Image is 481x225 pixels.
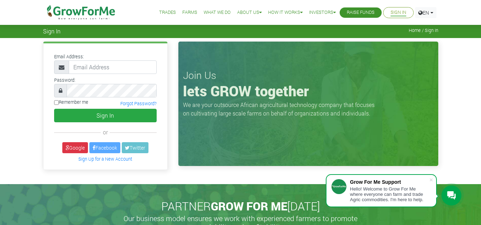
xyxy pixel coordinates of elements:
[43,28,61,34] span: Sign In
[54,109,157,122] button: Sign In
[347,9,375,16] a: Raise Funds
[415,7,436,18] a: EN
[204,9,231,16] a: What We Do
[183,82,434,100] h1: lets GROW together
[268,9,303,16] a: How it Works
[62,142,88,153] a: Google
[183,69,434,81] h3: Join Us
[350,186,429,202] div: Hello! Welcome to Grow For Me where everyone can farm and trade Agric commodities. I'm here to help.
[183,101,379,118] p: We are your outsource African agricultural technology company that focuses on cultivating large s...
[309,9,336,16] a: Investors
[211,198,287,214] span: GROW FOR ME
[409,28,438,33] span: Home / Sign In
[54,128,157,136] div: or
[54,77,75,84] label: Password:
[69,60,157,74] input: Email Address
[46,199,435,213] h2: PARTNER [DATE]
[78,156,132,162] a: Sign Up for a New Account
[237,9,262,16] a: About Us
[159,9,176,16] a: Trades
[350,179,429,185] div: Grow For Me Support
[54,99,88,106] label: Remember me
[120,101,157,106] a: Forgot Password?
[54,53,84,60] label: Email Address:
[182,9,197,16] a: Farms
[54,100,59,105] input: Remember me
[391,9,406,16] a: Sign In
